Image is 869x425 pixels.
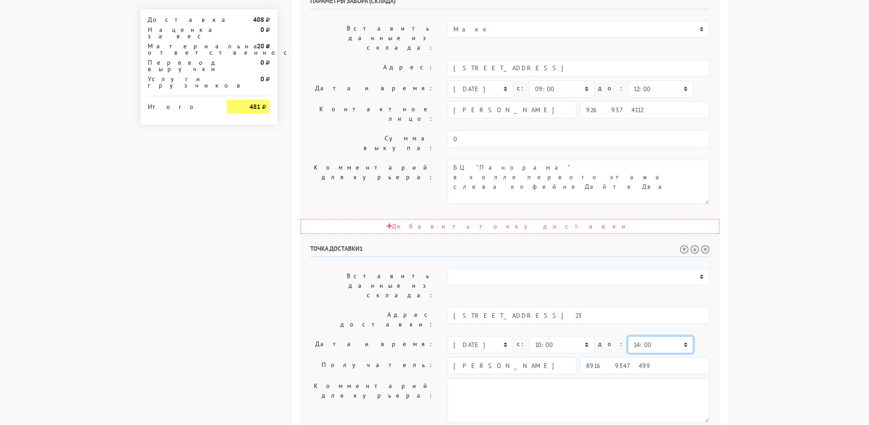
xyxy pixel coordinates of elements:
[303,268,441,303] label: Вставить данные из склада:
[141,43,220,56] div: Материальная ответственность
[253,16,264,24] strong: 408
[303,59,441,77] label: Адрес:
[303,101,441,127] label: Контактное лицо:
[303,80,441,98] label: Дата и время:
[260,75,264,83] strong: 0
[598,336,624,352] label: до:
[303,378,441,423] label: Комментарий для курьера:
[448,357,577,374] input: Имя
[148,100,213,110] div: Итого
[141,59,220,72] div: Перевод выручки
[310,245,710,257] h6: Точка доставки
[141,26,220,39] div: Наценка за вес
[303,21,441,56] label: Вставить данные из склада:
[580,101,709,119] input: Телефон
[303,357,441,374] label: Получатель:
[448,160,709,204] textarea: Заход со стороны Верейская 29 стр 139
[517,80,526,96] label: c:
[260,26,264,34] strong: 0
[580,357,709,374] input: Телефон
[250,103,260,111] strong: 481
[359,244,363,253] span: 1
[303,307,441,332] label: Адрес доставки:
[257,42,264,50] strong: 20
[303,336,441,353] label: Дата и время:
[141,76,220,88] div: Услуги грузчиков
[141,16,220,23] div: Доставка
[598,80,624,96] label: до:
[448,101,577,119] input: Имя
[301,219,719,234] div: Добавить точку доставки
[260,58,264,67] strong: 0
[517,336,526,352] label: c:
[303,160,441,204] label: Комментарий для курьера:
[303,130,441,156] label: Сумма выкупа:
